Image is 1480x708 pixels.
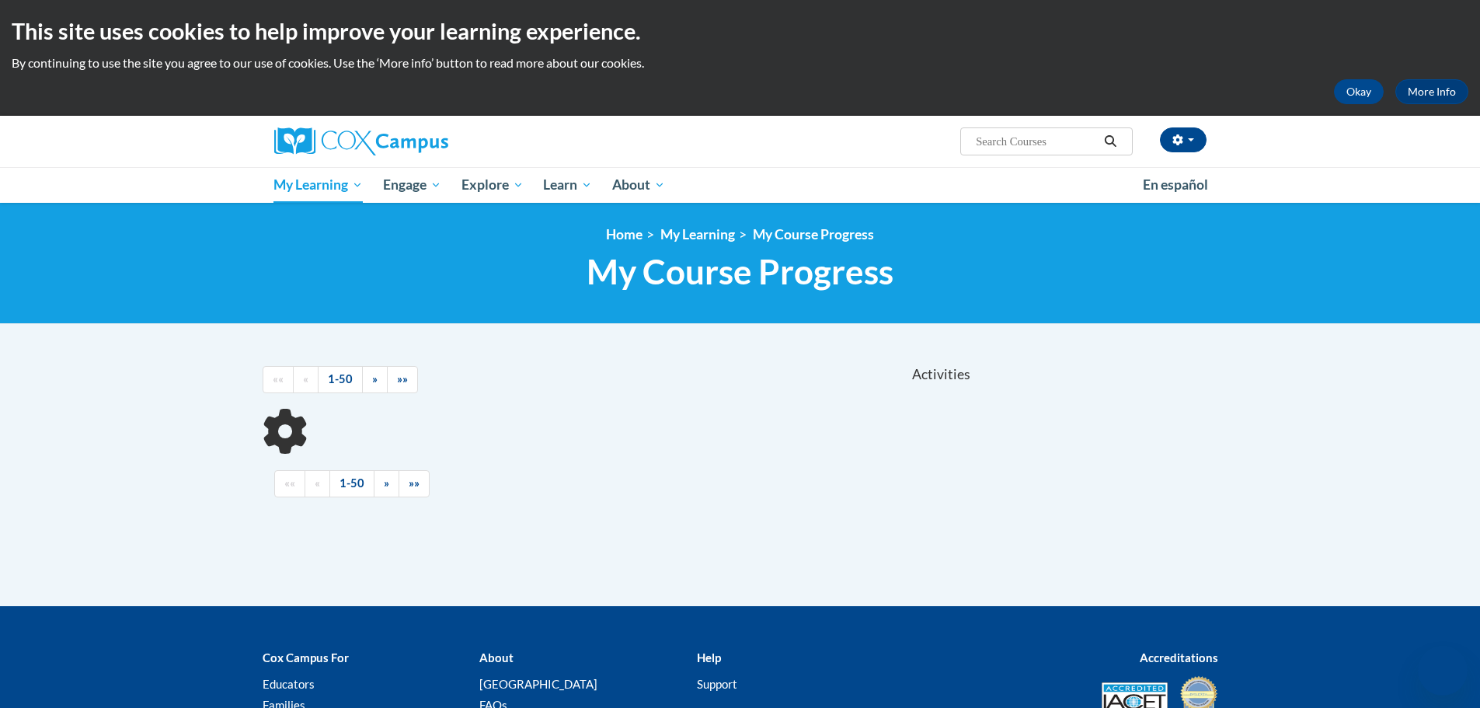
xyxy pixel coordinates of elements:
span: »» [409,476,420,490]
a: Home [606,226,642,242]
a: Learn [533,167,602,203]
a: Previous [305,470,330,497]
p: By continuing to use the site you agree to our use of cookies. Use the ‘More info’ button to read... [12,54,1468,71]
span: » [384,476,389,490]
a: Educators [263,677,315,691]
a: My Learning [660,226,735,242]
a: Next [374,470,399,497]
div: Main menu [251,167,1230,203]
b: About [479,650,514,664]
b: Cox Campus For [263,650,349,664]
span: Explore [461,176,524,194]
span: «« [273,372,284,385]
a: More Info [1395,79,1468,104]
a: Begining [274,470,305,497]
button: Account Settings [1160,127,1207,152]
a: Previous [293,366,319,393]
b: Help [697,650,721,664]
a: Cox Campus [274,127,569,155]
a: En español [1133,169,1218,201]
iframe: Button to launch messaging window [1418,646,1468,696]
a: Explore [451,167,534,203]
a: My Learning [264,167,374,203]
button: Search [1099,132,1122,151]
a: My Course Progress [753,226,874,242]
input: Search Courses [974,132,1099,151]
a: Begining [263,366,294,393]
span: Engage [383,176,441,194]
img: Cox Campus [274,127,448,155]
span: Activities [912,366,970,383]
a: [GEOGRAPHIC_DATA] [479,677,597,691]
span: En español [1143,176,1208,193]
a: Support [697,677,737,691]
h2: This site uses cookies to help improve your learning experience. [12,16,1468,47]
span: My Learning [273,176,363,194]
span: « [315,476,320,490]
a: Engage [373,167,451,203]
span: Learn [543,176,592,194]
a: About [602,167,675,203]
span: «« [284,476,295,490]
button: Okay [1334,79,1384,104]
span: About [612,176,665,194]
span: » [372,372,378,385]
a: End [387,366,418,393]
span: My Course Progress [587,251,893,292]
a: 1-50 [329,470,374,497]
span: « [303,372,308,385]
b: Accreditations [1140,650,1218,664]
a: End [399,470,430,497]
a: Next [362,366,388,393]
span: »» [397,372,408,385]
a: 1-50 [318,366,363,393]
